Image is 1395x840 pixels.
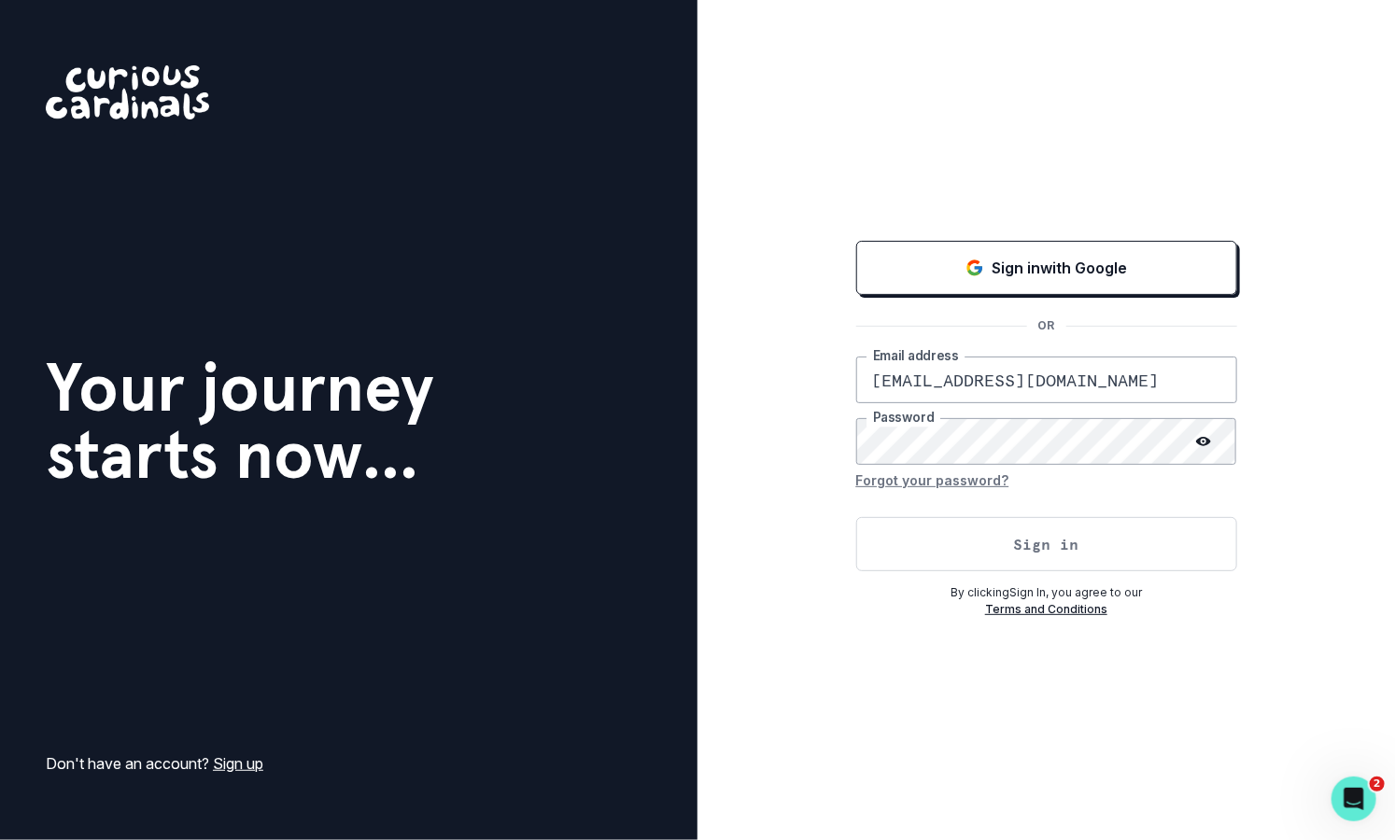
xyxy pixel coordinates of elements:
a: Sign up [213,754,263,773]
h1: Your journey starts now... [46,354,434,488]
button: Sign in with Google (GSuite) [856,241,1237,295]
span: 2 [1370,777,1385,791]
p: Don't have an account? [46,752,263,775]
p: By clicking Sign In , you agree to our [856,584,1237,601]
iframe: Intercom live chat [1332,777,1376,821]
p: Sign in with Google [992,257,1127,279]
a: Terms and Conditions [985,602,1107,616]
button: Sign in [856,517,1237,571]
button: Forgot your password? [856,465,1009,495]
p: OR [1027,317,1066,334]
img: Curious Cardinals Logo [46,65,209,119]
